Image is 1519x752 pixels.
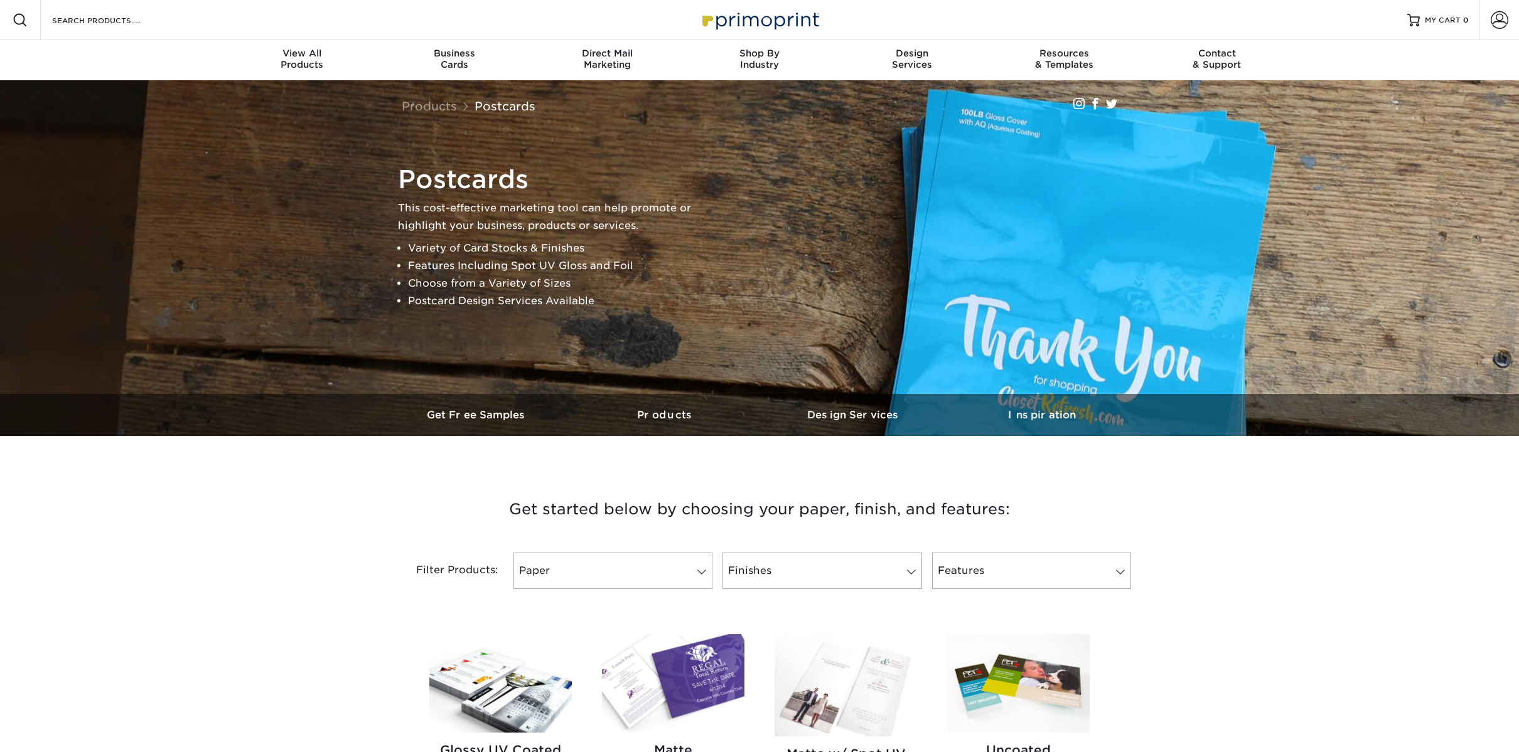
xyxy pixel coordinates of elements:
div: & Support [1141,48,1293,70]
input: SEARCH PRODUCTS..... [51,13,173,28]
p: This cost-effective marketing tool can help promote or highlight your business, products or servi... [398,199,712,235]
span: View All [226,48,378,59]
li: Variety of Card Stocks & Finishes [408,240,712,257]
a: Design Services [759,394,948,436]
a: Products [402,99,457,113]
img: Matte Postcards [602,634,744,733]
div: Products [226,48,378,70]
h3: Products [571,409,759,421]
a: Get Free Samples [383,394,571,436]
div: Marketing [531,48,684,70]
a: Direct MailMarketing [531,40,684,80]
h3: Inspiration [948,409,1136,421]
a: View AllProducts [226,40,378,80]
span: 0 [1463,16,1469,24]
img: Uncoated Postcards [947,634,1090,733]
h1: Postcards [398,164,712,194]
div: Industry [684,48,836,70]
span: Resources [988,48,1141,59]
span: Direct Mail [531,48,684,59]
img: Primoprint [697,6,822,33]
img: Glossy UV Coated Postcards [429,634,572,733]
h3: Get Free Samples [383,409,571,421]
span: Design [835,48,988,59]
span: Contact [1141,48,1293,59]
h3: Design Services [759,409,948,421]
a: DesignServices [835,40,988,80]
span: Shop By [684,48,836,59]
span: MY CART [1425,15,1461,26]
h3: Get started below by choosing your paper, finish, and features: [392,481,1127,538]
a: Inspiration [948,394,1136,436]
span: Business [378,48,531,59]
a: BusinessCards [378,40,531,80]
a: Postcards [475,99,535,113]
a: Finishes [722,553,921,589]
li: Choose from a Variety of Sizes [408,275,712,292]
li: Postcard Design Services Available [408,292,712,310]
a: Resources& Templates [988,40,1141,80]
li: Features Including Spot UV Gloss and Foil [408,257,712,275]
div: Cards [378,48,531,70]
a: Paper [513,553,712,589]
div: Services [835,48,988,70]
a: Products [571,394,759,436]
a: Shop ByIndustry [684,40,836,80]
a: Features [932,553,1131,589]
div: & Templates [988,48,1141,70]
img: Matte w/ Spot UV Postcards [775,634,917,736]
a: Contact& Support [1141,40,1293,80]
div: Filter Products: [383,553,508,589]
